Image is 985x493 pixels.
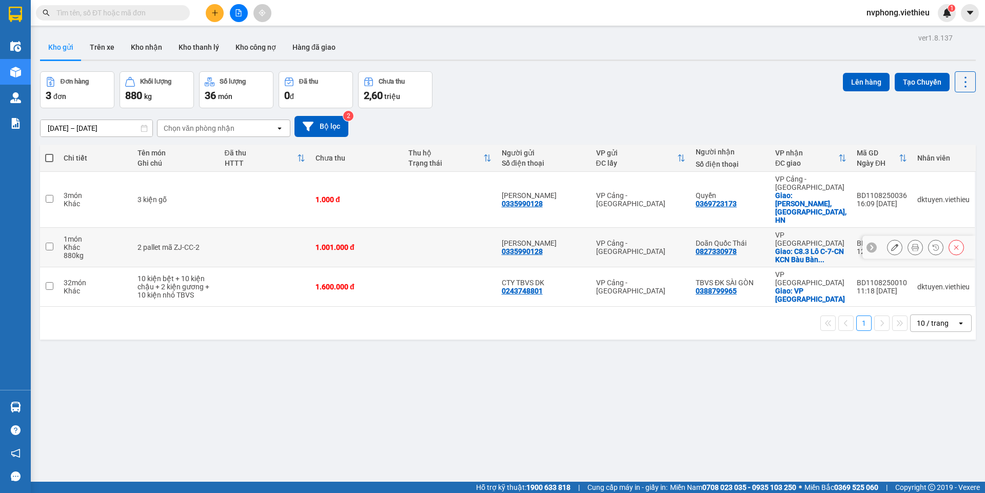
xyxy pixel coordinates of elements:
div: 1.000 đ [316,195,398,204]
span: đơn [53,92,66,101]
span: message [11,471,21,481]
div: 880 kg [64,251,127,260]
div: 1.600.000 đ [316,283,398,291]
div: Trạng thái [408,159,483,167]
div: ver 1.8.137 [918,32,953,44]
span: kg [144,92,152,101]
span: triệu [384,92,400,101]
div: 12:21 [DATE] [857,247,907,255]
div: Sửa đơn hàng [887,240,902,255]
div: Đơn hàng [61,78,89,85]
div: Nam- Hồng Vận [502,239,586,247]
div: Số lượng [220,78,246,85]
button: Kho nhận [123,35,170,60]
div: HTTT [225,159,297,167]
div: Đã thu [299,78,318,85]
img: icon-new-feature [942,8,952,17]
div: CTY TBVS DK [502,279,586,287]
div: Ghi chú [137,159,214,167]
div: VP nhận [775,149,838,157]
button: aim [253,4,271,22]
button: Đơn hàng3đơn [40,71,114,108]
div: ĐC lấy [596,159,678,167]
button: caret-down [961,4,979,22]
span: notification [11,448,21,458]
span: nvphong.viethieu [858,6,938,19]
div: 1 món [64,235,127,243]
div: ĐC giao [775,159,838,167]
span: 1 [950,5,953,12]
div: TBVS ĐK SÀI GÒN [696,279,765,287]
div: Người gửi [502,149,586,157]
sup: 2 [343,111,353,121]
span: Hỗ trợ kỹ thuật: [476,482,570,493]
span: Cung cấp máy in - giấy in: [587,482,667,493]
div: 32 món [64,279,127,287]
button: Hàng đã giao [284,35,344,60]
input: Tìm tên, số ĐT hoặc mã đơn [56,7,178,18]
button: file-add [230,4,248,22]
th: Toggle SortBy [220,145,310,172]
div: VP [GEOGRAPHIC_DATA] [775,270,846,287]
div: BD1108250015 [857,239,907,247]
span: ... [818,255,824,264]
svg: open [957,319,965,327]
img: warehouse-icon [10,402,21,412]
img: warehouse-icon [10,67,21,77]
button: Chưa thu2,60 triệu [358,71,432,108]
div: Đã thu [225,149,297,157]
strong: 0708 023 035 - 0935 103 250 [702,483,796,491]
strong: 1900 633 818 [526,483,570,491]
strong: 0369 525 060 [834,483,878,491]
button: Kho thanh lý [170,35,227,60]
div: 0827330978 [696,247,737,255]
span: 3 [46,89,51,102]
div: Khác [64,243,127,251]
div: BD1108250036 [857,191,907,200]
span: Miền Nam [670,482,796,493]
svg: open [275,124,284,132]
button: Bộ lọc [294,116,348,137]
span: caret-down [966,8,975,17]
div: VP Cảng - [GEOGRAPHIC_DATA] [596,279,686,295]
div: Chọn văn phòng nhận [164,123,234,133]
div: Số điện thoại [502,159,586,167]
span: 36 [205,89,216,102]
button: 1 [856,315,872,331]
div: Ngày ĐH [857,159,899,167]
span: ⚪️ [799,485,802,489]
span: 880 [125,89,142,102]
div: Nhân viên [917,154,970,162]
div: dktuyen.viethieu [917,195,970,204]
div: Quyền [696,191,765,200]
button: Đã thu0đ [279,71,353,108]
div: Chưa thu [379,78,405,85]
th: Toggle SortBy [591,145,691,172]
div: dktuyen.viethieu [917,283,970,291]
sup: 1 [948,5,955,12]
button: Lên hàng [843,73,890,91]
div: Mã GD [857,149,899,157]
button: Tạo Chuyến [895,73,950,91]
div: 2 pallet mã ZJ-CC-2 [137,243,214,251]
button: plus [206,4,224,22]
span: copyright [928,484,935,491]
span: search [43,9,50,16]
th: Toggle SortBy [852,145,912,172]
div: VP Cảng - [GEOGRAPHIC_DATA] [775,175,846,191]
span: aim [259,9,266,16]
div: 11:18 [DATE] [857,287,907,295]
div: 1.001.000 đ [316,243,398,251]
span: 2,60 [364,89,383,102]
span: món [218,92,232,101]
div: 3 kiện gỗ [137,195,214,204]
div: Chưa thu [316,154,398,162]
button: Kho gửi [40,35,82,60]
div: Số điện thoại [696,160,765,168]
div: 3 món [64,191,127,200]
span: Miền Bắc [804,482,878,493]
div: Giao: KCN Nguyên Khê, Đông Anh, HN [775,191,846,224]
div: 0369723173 [696,200,737,208]
div: 0335990128 [502,247,543,255]
span: 0 [284,89,290,102]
